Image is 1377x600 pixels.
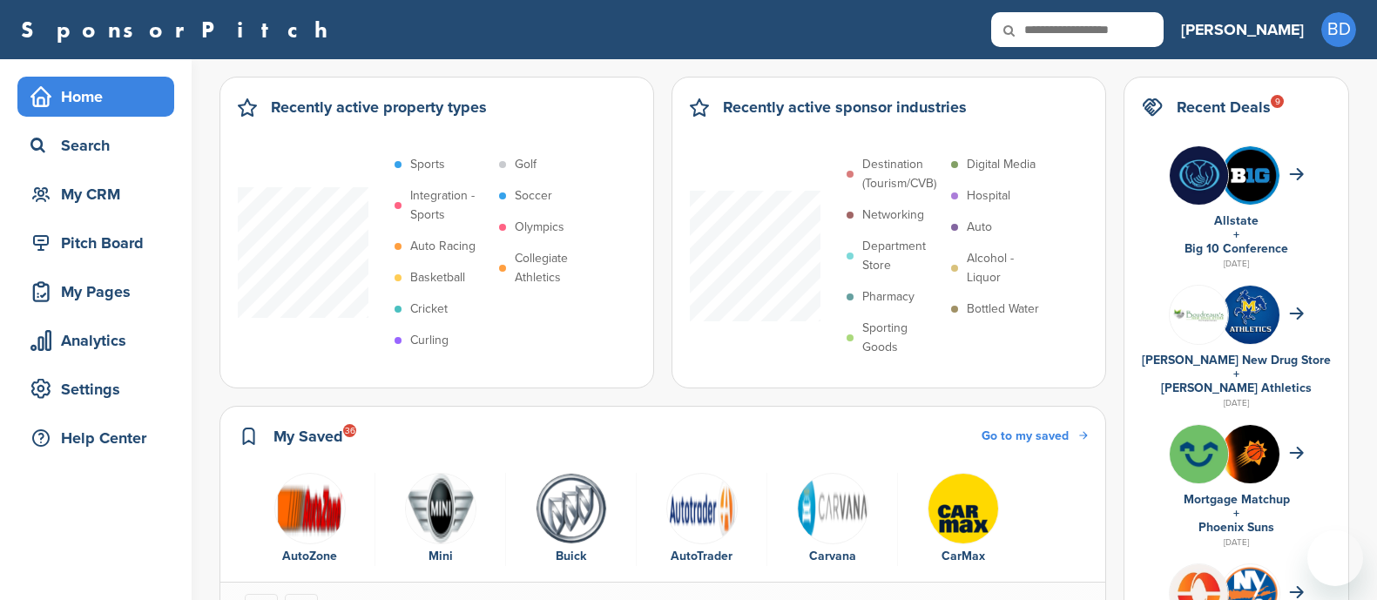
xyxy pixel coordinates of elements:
[967,300,1039,319] p: Bottled Water
[967,249,1047,287] p: Alcohol - Liquor
[1142,353,1331,367] a: [PERSON_NAME] New Drug Store
[666,473,738,544] img: Auto trader logo 2015
[506,473,637,567] div: 3 of 6
[982,428,1069,443] span: Go to my saved
[1184,492,1290,507] a: Mortgage Matchup
[1321,12,1356,47] span: BD
[26,325,174,356] div: Analytics
[26,130,174,161] div: Search
[1181,17,1304,42] h3: [PERSON_NAME]
[274,473,346,544] img: Open uri20141112 50798 1e1pdcf
[776,473,888,567] a: Carvana logo Carvana
[1271,95,1284,108] div: 9
[1233,506,1239,521] a: +
[253,547,366,566] div: AutoZone
[17,272,174,312] a: My Pages
[17,77,174,117] a: Home
[1185,241,1288,256] a: Big 10 Conference
[375,473,506,567] div: 2 of 6
[1170,425,1228,483] img: Flurpgkm 400x400
[410,331,449,350] p: Curling
[273,424,343,448] h2: My Saved
[1142,535,1331,550] div: [DATE]
[515,186,552,206] p: Soccer
[776,547,888,566] div: Carvana
[1233,367,1239,381] a: +
[410,300,448,319] p: Cricket
[645,473,758,567] a: Auto trader logo 2015 AutoTrader
[967,155,1036,174] p: Digital Media
[515,218,564,237] p: Olympics
[384,473,496,567] a: Open uri20141112 50798 1ns2o3y Mini
[1233,227,1239,242] a: +
[21,18,339,41] a: SponsorPitch
[862,287,915,307] p: Pharmacy
[343,424,356,437] div: 36
[1177,95,1271,119] h2: Recent Deals
[862,206,924,225] p: Networking
[271,95,487,119] h2: Recently active property types
[515,473,627,567] a: Open uri20141112 50798 1c8pnwz Buick
[1142,395,1331,411] div: [DATE]
[245,473,375,567] div: 1 of 6
[26,374,174,405] div: Settings
[26,227,174,259] div: Pitch Board
[1307,530,1363,586] iframe: Button to launch messaging window
[1221,286,1279,344] img: Zebvxuqj 400x400
[17,418,174,458] a: Help Center
[536,473,607,544] img: Open uri20141112 50798 1c8pnwz
[26,422,174,454] div: Help Center
[862,155,942,193] p: Destination (Tourism/CVB)
[982,427,1088,446] a: Go to my saved
[967,218,992,237] p: Auto
[17,174,174,214] a: My CRM
[967,186,1010,206] p: Hospital
[723,95,967,119] h2: Recently active sponsor industries
[1142,256,1331,272] div: [DATE]
[410,186,490,225] p: Integration - Sports
[26,179,174,210] div: My CRM
[1170,286,1228,344] img: Group 247
[1221,425,1279,483] img: 70sdsdto 400x400
[26,276,174,307] div: My Pages
[907,473,1020,567] a: Carmax logo CarMax
[26,81,174,112] div: Home
[862,319,942,357] p: Sporting Goods
[1198,520,1274,535] a: Phoenix Suns
[1170,146,1228,205] img: Bi wggbs 400x400
[17,125,174,165] a: Search
[1214,213,1259,228] a: Allstate
[405,473,476,544] img: Open uri20141112 50798 1ns2o3y
[1221,146,1279,205] img: Eum25tej 400x400
[767,473,898,567] div: 5 of 6
[17,369,174,409] a: Settings
[410,237,476,256] p: Auto Racing
[898,473,1029,567] div: 6 of 6
[253,473,366,567] a: Open uri20141112 50798 1e1pdcf AutoZone
[384,547,496,566] div: Mini
[797,473,868,544] img: Carvana logo
[928,473,999,544] img: Carmax logo
[410,268,465,287] p: Basketball
[515,155,537,174] p: Golf
[645,547,758,566] div: AutoTrader
[515,249,595,287] p: Collegiate Athletics
[17,223,174,263] a: Pitch Board
[1181,10,1304,49] a: [PERSON_NAME]
[17,320,174,361] a: Analytics
[637,473,767,567] div: 4 of 6
[515,547,627,566] div: Buick
[1161,381,1312,395] a: [PERSON_NAME] Athletics
[410,155,445,174] p: Sports
[862,237,942,275] p: Department Store
[907,547,1020,566] div: CarMax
